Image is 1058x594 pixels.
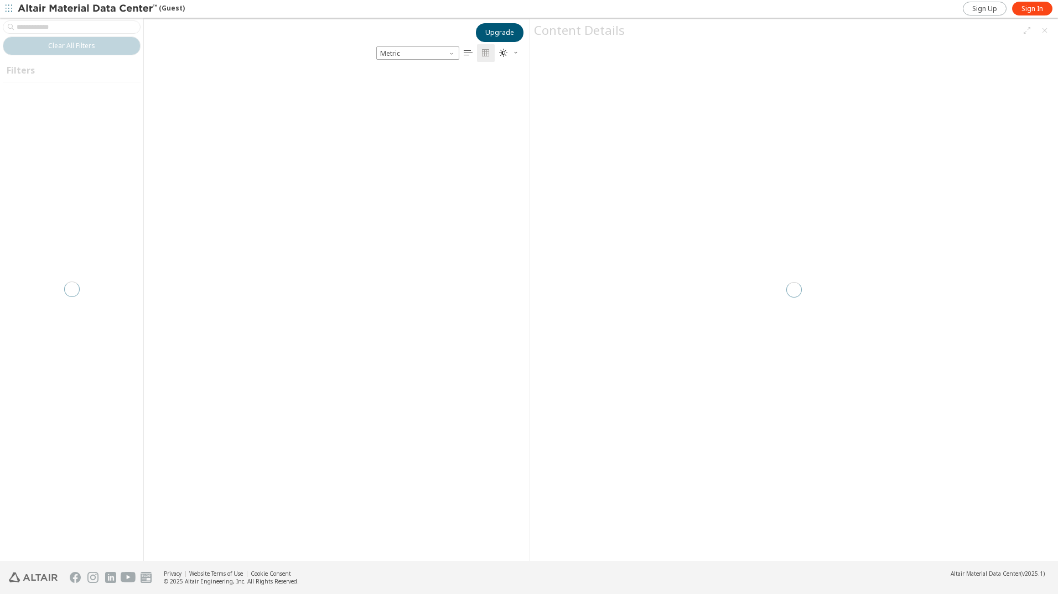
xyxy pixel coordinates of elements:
img: Altair Material Data Center [18,3,159,14]
a: Privacy [164,570,181,577]
span: Altair Material Data Center [951,570,1020,577]
button: Tile View [477,44,495,62]
button: Upgrade [476,23,523,42]
a: Sign Up [963,2,1007,15]
img: Altair Engineering [9,572,58,582]
span: Metric [376,46,459,60]
span: Sign In [1021,4,1043,13]
a: Sign In [1012,2,1052,15]
i:  [464,49,473,58]
div: (Guest) [18,3,185,14]
button: Table View [459,44,477,62]
i:  [499,49,508,58]
span: Upgrade [485,28,514,37]
div: (v2025.1) [951,570,1045,577]
a: Website Terms of Use [189,570,243,577]
span: Sign Up [972,4,997,13]
button: Theme [495,44,523,62]
div: Unit System [376,46,459,60]
a: Cookie Consent [251,570,291,577]
i:  [481,49,490,58]
div: © 2025 Altair Engineering, Inc. All Rights Reserved. [164,577,299,585]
